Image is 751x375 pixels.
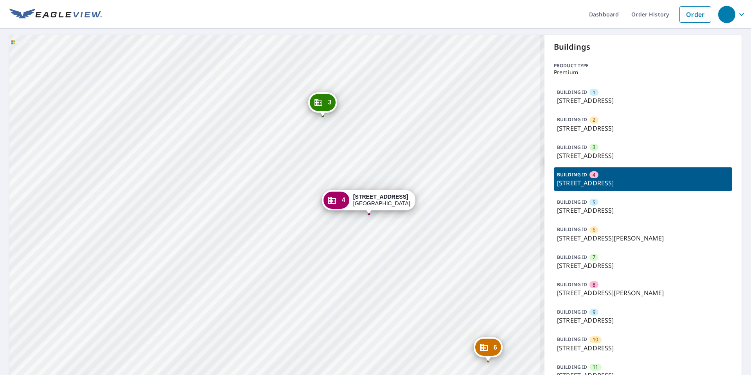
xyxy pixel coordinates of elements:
span: 10 [593,336,598,343]
a: Order [679,6,711,23]
span: 3 [593,144,595,151]
p: [STREET_ADDRESS] [557,261,729,270]
p: Premium [554,69,732,75]
p: [STREET_ADDRESS] [557,124,729,133]
span: 1 [593,89,595,96]
span: 5 [593,199,595,206]
span: 11 [593,363,598,371]
p: [STREET_ADDRESS][PERSON_NAME] [557,288,729,298]
span: 6 [593,226,595,233]
span: 7 [593,253,595,261]
img: EV Logo [9,9,102,20]
div: Dropped pin, building 3, Commercial property, 7025 S 115th Street Plz La Vista, NE 68128 [308,92,337,117]
span: 4 [342,197,345,203]
strong: [STREET_ADDRESS] [353,194,408,200]
p: [STREET_ADDRESS][PERSON_NAME] [557,233,729,243]
div: Dropped pin, building 6, Commercial property, 11436 Gertrude Plz La Vista, NE 68128 [474,337,503,361]
span: 4 [593,171,595,179]
p: BUILDING ID [557,226,587,233]
p: BUILDING ID [557,309,587,315]
div: [GEOGRAPHIC_DATA] [353,194,410,207]
span: 9 [593,309,595,316]
p: [STREET_ADDRESS] [557,343,729,353]
p: BUILDING ID [557,254,587,260]
p: [STREET_ADDRESS] [557,96,729,105]
p: BUILDING ID [557,199,587,205]
p: Product type [554,62,732,69]
span: 2 [593,116,595,124]
p: [STREET_ADDRESS] [557,151,729,160]
p: BUILDING ID [557,144,587,151]
p: BUILDING ID [557,116,587,123]
p: Buildings [554,41,732,53]
span: 8 [593,281,595,289]
span: 3 [328,99,332,105]
p: [STREET_ADDRESS] [557,206,729,215]
p: BUILDING ID [557,336,587,343]
p: BUILDING ID [557,364,587,370]
span: 6 [494,344,497,350]
p: [STREET_ADDRESS] [557,178,729,188]
p: [STREET_ADDRESS] [557,316,729,325]
div: Dropped pin, building 4, Commercial property, 7025 S 115th Street Plz La Vista, NE 68128 [322,190,416,214]
p: BUILDING ID [557,89,587,95]
p: BUILDING ID [557,171,587,178]
p: BUILDING ID [557,281,587,288]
